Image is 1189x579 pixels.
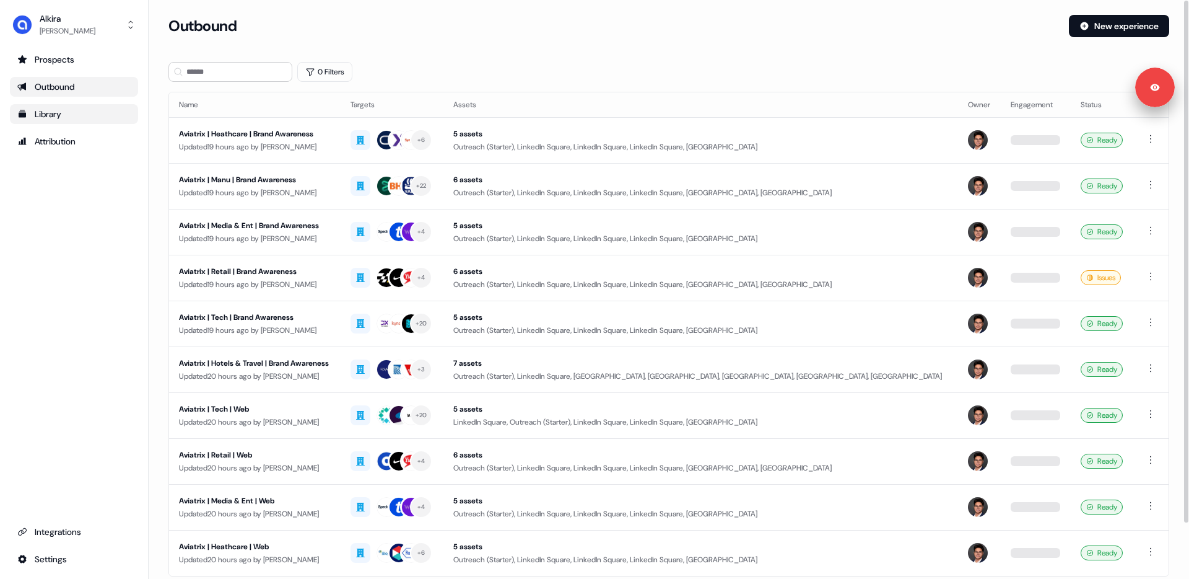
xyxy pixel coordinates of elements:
div: 5 assets [453,541,948,553]
div: Ready [1081,224,1123,239]
div: Aviatrix | Heathcare | Web [179,541,331,553]
button: 0 Filters [297,62,352,82]
div: Outreach (Starter), LinkedIn Square, LinkedIn Square, LinkedIn Square, [GEOGRAPHIC_DATA] [453,554,948,566]
div: Ready [1081,316,1123,331]
button: Alkira[PERSON_NAME] [10,10,138,40]
div: Outbound [17,81,131,93]
div: Aviatrix | Hotels & Travel | Brand Awareness [179,357,331,369]
div: Updated 20 hours ago by [PERSON_NAME] [179,508,331,520]
th: Status [1071,92,1133,117]
div: Updated 19 hours ago by [PERSON_NAME] [179,232,331,245]
div: Outreach (Starter), LinkedIn Square, LinkedIn Square, LinkedIn Square, [GEOGRAPHIC_DATA], [GEOGRA... [453,187,948,199]
img: Hugh [968,405,988,425]
div: Aviatrix | Retail | Brand Awareness [179,265,331,278]
th: Owner [958,92,1001,117]
a: Go to prospects [10,50,138,69]
div: LinkedIn Square, Outreach (Starter), LinkedIn Square, LinkedIn Square, [GEOGRAPHIC_DATA] [453,416,948,428]
div: + 6 [417,135,425,146]
img: Hugh [968,176,988,196]
div: + 3 [417,364,425,375]
div: Aviatrix | Tech | Brand Awareness [179,311,331,324]
div: + 4 [417,226,425,237]
img: Hugh [968,268,988,288]
th: Engagement [1001,92,1071,117]
div: + 4 [417,456,425,467]
div: Ready [1081,362,1123,377]
div: Aviatrix | Manu | Brand Awareness [179,174,331,186]
div: Outreach (Starter), LinkedIn Square, [GEOGRAPHIC_DATA], [GEOGRAPHIC_DATA], [GEOGRAPHIC_DATA], [GE... [453,370,948,382]
img: Hugh [968,497,988,517]
div: Library [17,108,131,120]
th: Name [169,92,341,117]
a: Go to outbound experience [10,77,138,97]
div: Updated 20 hours ago by [PERSON_NAME] [179,462,331,474]
div: + 4 [417,272,425,283]
div: Ready [1081,408,1123,423]
div: + 4 [417,502,425,513]
img: Hugh [968,314,988,334]
div: Updated 20 hours ago by [PERSON_NAME] [179,554,331,566]
div: 6 assets [453,265,948,278]
img: Hugh [968,360,988,379]
div: Outreach (Starter), LinkedIn Square, LinkedIn Square, LinkedIn Square, [GEOGRAPHIC_DATA] [453,324,948,337]
img: Hugh [968,543,988,563]
div: Updated 19 hours ago by [PERSON_NAME] [179,141,331,153]
div: Updated 19 hours ago by [PERSON_NAME] [179,324,331,337]
div: 5 assets [453,311,948,324]
div: Updated 19 hours ago by [PERSON_NAME] [179,187,331,199]
div: + 22 [416,180,427,192]
a: Go to integrations [10,522,138,542]
div: 7 assets [453,357,948,369]
div: Aviatrix | Media & Ent | Web [179,495,331,507]
div: Outreach (Starter), LinkedIn Square, LinkedIn Square, LinkedIn Square, [GEOGRAPHIC_DATA], [GEOGRA... [453,462,948,474]
div: 6 assets [453,449,948,461]
div: 5 assets [453,219,948,232]
button: New experience [1069,15,1169,37]
div: Updated 19 hours ago by [PERSON_NAME] [179,278,331,291]
div: Outreach (Starter), LinkedIn Square, LinkedIn Square, LinkedIn Square, [GEOGRAPHIC_DATA] [453,232,948,245]
div: Updated 20 hours ago by [PERSON_NAME] [179,416,331,428]
div: Outreach (Starter), LinkedIn Square, LinkedIn Square, LinkedIn Square, [GEOGRAPHIC_DATA] [453,508,948,520]
div: Alkira [40,12,95,25]
div: Ready [1081,500,1123,515]
div: Updated 20 hours ago by [PERSON_NAME] [179,370,331,382]
div: Attribution [17,135,131,148]
img: Hugh [968,451,988,471]
th: Assets [443,92,958,117]
div: Integrations [17,526,131,538]
a: Go to integrations [10,549,138,569]
div: Ready [1081,179,1123,193]
div: Aviatrix | Heathcare | Brand Awareness [179,128,331,140]
div: 5 assets [453,403,948,415]
div: Settings [17,553,131,565]
div: + 20 [416,318,427,329]
div: Aviatrix | Media & Ent | Brand Awareness [179,219,331,232]
img: Hugh [968,222,988,242]
div: Ready [1081,546,1123,560]
div: 6 assets [453,174,948,186]
a: Go to templates [10,104,138,124]
th: Targets [341,92,443,117]
div: 5 assets [453,495,948,507]
div: Outreach (Starter), LinkedIn Square, LinkedIn Square, LinkedIn Square, [GEOGRAPHIC_DATA] [453,141,948,153]
div: Issues [1081,270,1121,285]
img: Hugh [968,130,988,150]
div: Aviatrix | Tech | Web [179,403,331,415]
div: + 6 [417,547,425,559]
div: [PERSON_NAME] [40,25,95,37]
div: Prospects [17,53,131,66]
a: Go to attribution [10,131,138,151]
div: Outreach (Starter), LinkedIn Square, LinkedIn Square, LinkedIn Square, [GEOGRAPHIC_DATA], [GEOGRA... [453,278,948,291]
h3: Outbound [168,17,237,35]
div: + 20 [416,410,427,421]
div: Ready [1081,133,1123,148]
div: Aviatrix | Retail | Web [179,449,331,461]
div: Ready [1081,454,1123,469]
div: 5 assets [453,128,948,140]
